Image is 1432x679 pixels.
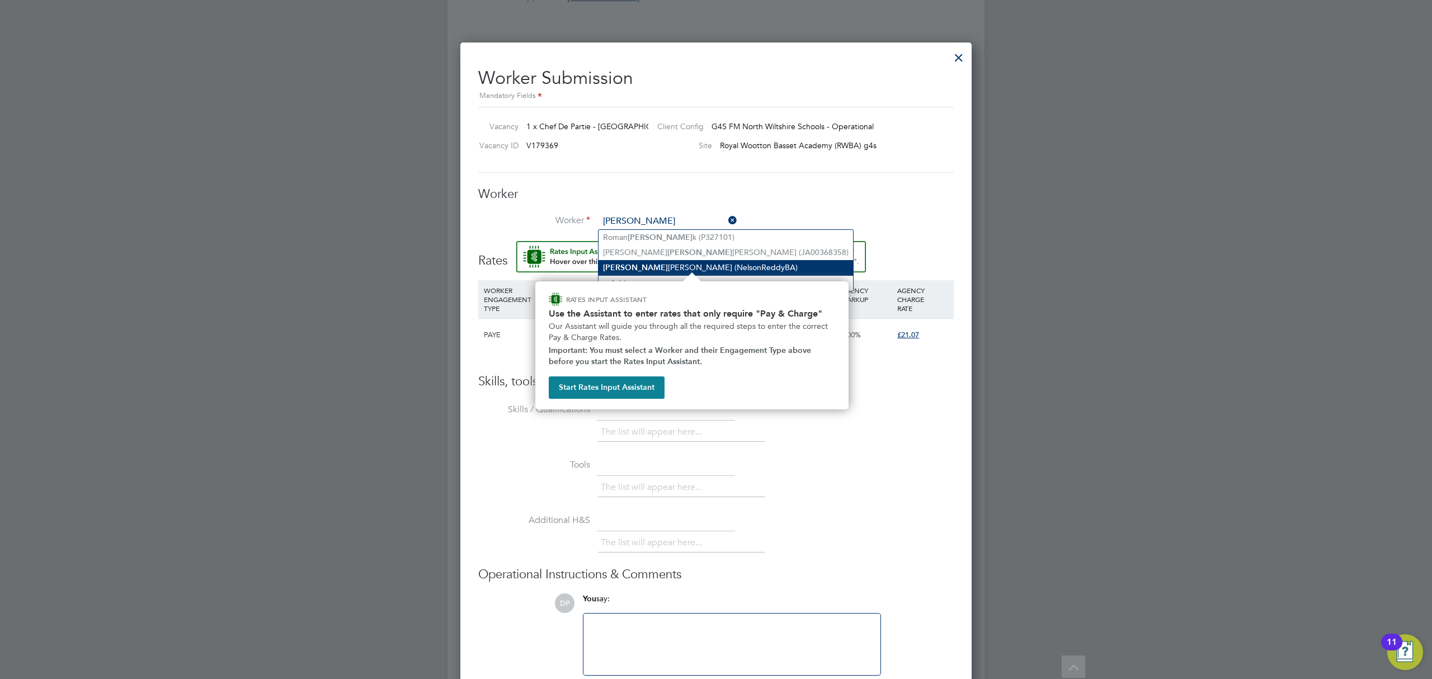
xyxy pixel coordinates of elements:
[478,404,590,416] label: Skills / Qualifications
[628,233,693,242] b: [PERSON_NAME]
[601,535,706,550] li: The list will appear here...
[599,275,853,290] li: + Add new
[897,330,919,339] span: £21.07
[478,459,590,471] label: Tools
[566,295,706,304] p: RATES INPUT ASSISTANT
[516,241,866,272] button: Rate Assistant
[478,374,954,390] h3: Skills, tools, H&S
[712,121,874,131] span: G4S FM North Wiltshire Schools - Operational
[474,140,519,150] label: Vacancy ID
[478,58,954,102] h2: Worker Submission
[549,346,813,366] strong: Important: You must select a Worker and their Engagement Type above before you start the Rates In...
[549,376,665,399] button: Start Rates Input Assistant
[474,121,519,131] label: Vacancy
[526,140,558,150] span: V179369
[599,230,853,245] li: Roman k (P327101)
[894,280,951,318] div: AGENCY CHARGE RATE
[535,281,849,409] div: How to input Rates that only require Pay & Charge
[526,121,686,131] span: 1 x Chef De Partie - [GEOGRAPHIC_DATA]…
[648,140,712,150] label: Site
[599,213,737,230] input: Search for...
[720,140,877,150] span: Royal Wootton Basset Academy (RWBA) g4s
[478,186,954,202] h3: Worker
[583,593,881,613] div: say:
[599,245,853,260] li: [PERSON_NAME] [PERSON_NAME] (JA00368358)
[478,90,954,102] div: Mandatory Fields
[478,215,590,227] label: Worker
[667,248,732,257] b: [PERSON_NAME]
[603,263,668,272] b: [PERSON_NAME]
[481,280,538,318] div: WORKER ENGAGEMENT TYPE
[555,593,574,613] span: DP
[1387,642,1397,657] div: 11
[549,321,835,343] p: Our Assistant will guide you through all the required steps to enter the correct Pay & Charge Rates.
[538,280,613,309] div: RATE NAME
[549,308,835,319] h2: Use the Assistant to enter rates that only require "Pay & Charge"
[648,121,704,131] label: Client Config
[481,319,538,351] div: PAYE
[601,425,706,440] li: The list will appear here...
[478,515,590,526] label: Additional H&S
[838,280,894,309] div: AGENCY MARKUP
[478,567,954,583] h3: Operational Instructions & Comments
[583,594,596,603] span: You
[841,330,861,339] span: 9.00%
[549,293,562,306] img: ENGAGE Assistant Icon
[601,480,706,495] li: The list will appear here...
[599,260,853,275] li: [PERSON_NAME] (NelsonReddyBA)
[1387,634,1423,670] button: Open Resource Center, 11 new notifications
[478,241,954,269] h3: Rates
